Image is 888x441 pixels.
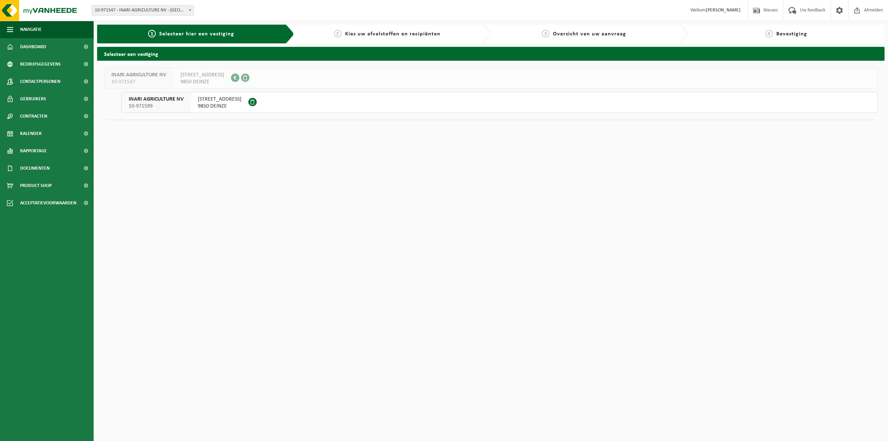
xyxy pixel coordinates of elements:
[20,125,42,142] span: Kalender
[129,103,183,110] span: 10-971599
[121,92,878,113] button: INARI AGRICULTURE NV 10-971599 [STREET_ADDRESS]9850 DEINZE
[159,31,234,37] span: Selecteer hier een vestiging
[198,103,241,110] span: 9850 DEINZE
[180,71,224,78] span: [STREET_ADDRESS]
[20,194,76,212] span: Acceptatievoorwaarden
[20,142,47,160] span: Rapportage
[20,56,61,73] span: Bedrijfsgegevens
[334,30,342,37] span: 2
[20,90,46,108] span: Gebruikers
[129,96,183,103] span: INARI AGRICULTURE NV
[92,5,194,16] span: 10-971547 - INARI AGRICULTURE NV - DEINZE
[111,78,166,85] span: 10-971547
[148,30,156,37] span: 1
[180,78,224,85] span: 9850 DEINZE
[20,108,47,125] span: Contracten
[111,71,166,78] span: INARI AGRICULTURE NV
[20,160,50,177] span: Documenten
[765,30,773,37] span: 4
[20,177,52,194] span: Product Shop
[345,31,441,37] span: Kies uw afvalstoffen en recipiënten
[706,8,741,13] strong: [PERSON_NAME]
[97,47,885,60] h2: Selecteer een vestiging
[92,6,194,15] span: 10-971547 - INARI AGRICULTURE NV - DEINZE
[542,30,549,37] span: 3
[553,31,626,37] span: Overzicht van uw aanvraag
[198,96,241,103] span: [STREET_ADDRESS]
[20,21,42,38] span: Navigatie
[776,31,807,37] span: Bevestiging
[20,38,46,56] span: Dashboard
[20,73,60,90] span: Contactpersonen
